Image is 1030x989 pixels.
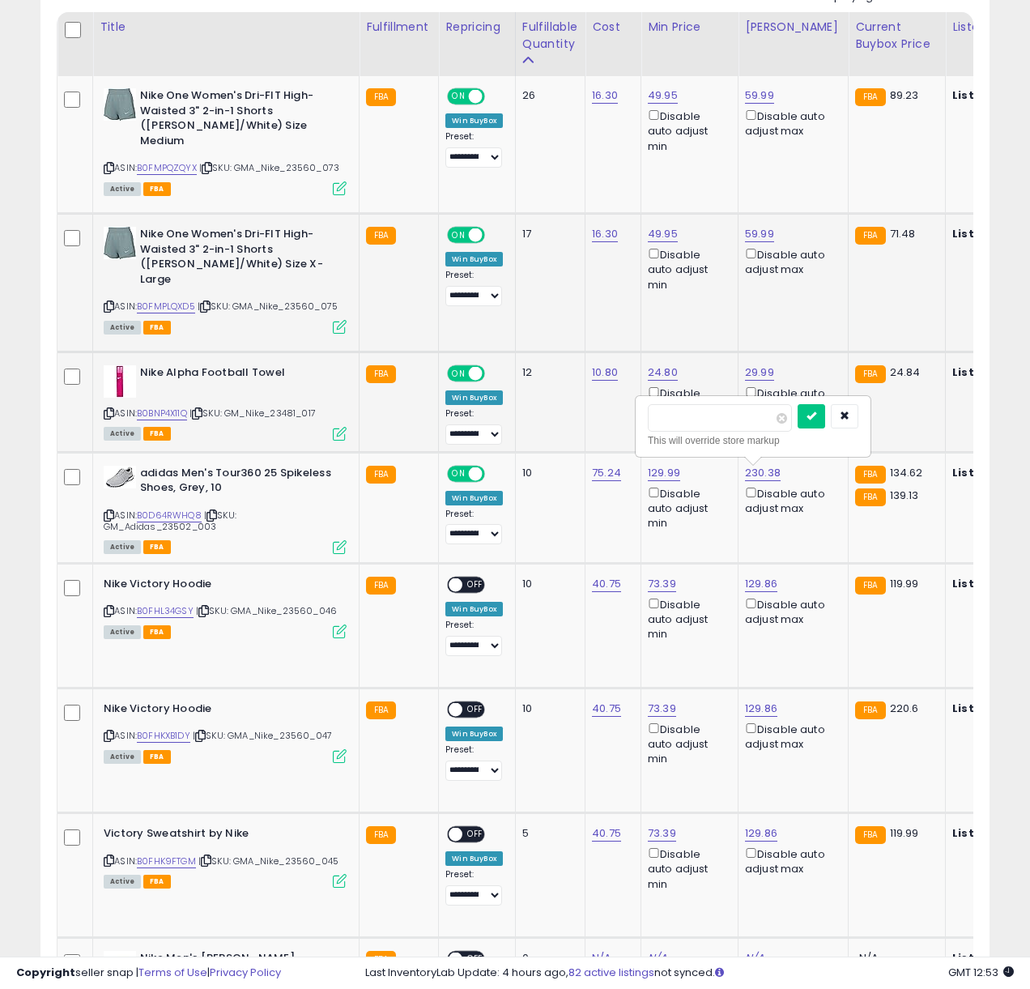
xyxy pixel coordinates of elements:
a: 129.99 [648,465,680,481]
div: This will override store markup [648,433,858,449]
b: Victory Sweatshirt by Nike [104,826,300,846]
div: Disable auto adjust max [745,384,836,416]
a: 59.99 [745,226,774,242]
a: 59.99 [745,87,774,104]
a: 29.99 [745,364,774,381]
a: 40.75 [592,701,621,717]
span: All listings currently available for purchase on Amazon [104,427,141,441]
small: FBA [366,826,396,844]
b: Listed Price: [952,701,1026,716]
small: FBA [855,826,885,844]
span: OFF [463,578,489,591]
div: Fulfillment [366,19,432,36]
a: B0FHL34GSY [137,604,194,618]
div: Fulfillable Quantity [522,19,578,53]
small: FBA [366,227,396,245]
small: FBA [855,227,885,245]
span: All listings currently available for purchase on Amazon [104,875,141,889]
a: 16.30 [592,226,618,242]
b: Listed Price: [952,465,1026,480]
img: 31fy3YImJXL._SL40_.jpg [104,227,136,259]
span: | SKU: GMA_Nike_23560_046 [196,604,337,617]
span: 2025-10-14 12:53 GMT [948,965,1014,980]
a: B0D64RWHQ8 [137,509,202,522]
div: Win BuyBox [445,252,503,266]
div: Disable auto adjust max [745,595,836,627]
b: Listed Price: [952,226,1026,241]
div: ASIN: [104,227,347,332]
a: 49.95 [648,87,678,104]
small: FBA [855,488,885,506]
a: 73.39 [648,701,676,717]
div: Preset: [445,620,503,656]
div: Cost [592,19,634,36]
small: FBA [855,88,885,106]
span: All listings currently available for purchase on Amazon [104,321,141,335]
img: 31+gVlEQDlL._SL40_.jpg [104,365,136,398]
small: FBA [366,88,396,106]
span: All listings currently available for purchase on Amazon [104,625,141,639]
div: 12 [522,365,572,380]
div: Title [100,19,352,36]
a: 129.86 [745,576,777,592]
span: | SKU: GM_Adidas_23502_003 [104,509,236,533]
span: All listings currently available for purchase on Amazon [104,182,141,196]
div: Win BuyBox [445,113,503,128]
span: All listings currently available for purchase on Amazon [104,750,141,764]
div: 10 [522,577,572,591]
div: 17 [522,227,572,241]
div: Disable auto adjust min [648,845,726,892]
span: FBA [143,540,171,554]
div: [PERSON_NAME] [745,19,841,36]
a: 129.86 [745,825,777,842]
a: 40.75 [592,825,621,842]
div: Disable auto adjust max [745,845,836,876]
div: Disable auto adjust min [648,484,726,531]
b: Listed Price: [952,825,1026,841]
small: FBA [366,577,396,595]
a: 49.95 [648,226,678,242]
small: FBA [366,466,396,484]
a: 40.75 [592,576,621,592]
div: Disable auto adjust min [648,720,726,767]
div: Disable auto adjust min [648,245,726,292]
a: 75.24 [592,465,621,481]
div: Win BuyBox [445,851,503,866]
b: Listed Price: [952,364,1026,380]
span: OFF [483,90,509,104]
div: Preset: [445,869,503,906]
small: FBA [855,365,885,383]
div: Disable auto adjust min [648,107,726,154]
div: Win BuyBox [445,727,503,741]
b: Nike Alpha Football Towel [140,365,337,385]
img: 31fy3YImJXL._SL40_.jpg [104,88,136,121]
a: B0BNP4X11Q [137,407,187,420]
small: FBA [855,577,885,595]
span: 134.62 [890,465,923,480]
a: 230.38 [745,465,781,481]
a: 73.39 [648,825,676,842]
span: FBA [143,750,171,764]
span: 24.84 [890,364,921,380]
div: Preset: [445,408,503,445]
span: ON [449,367,469,381]
span: 71.48 [890,226,916,241]
span: ON [449,467,469,480]
b: Nike One Women's Dri-FIT High-Waisted 3" 2-in-1 Shorts ([PERSON_NAME]/White) Size X-Large [140,227,337,291]
span: | SKU: GMA_Nike_23560_045 [198,855,338,868]
span: FBA [143,625,171,639]
span: | SKU: GMA_Nike_23560_047 [193,729,332,742]
div: Last InventoryLab Update: 4 hours ago, not synced. [365,966,1014,981]
span: | SKU: GMA_Nike_23560_075 [198,300,338,313]
span: 139.13 [890,488,919,503]
div: 26 [522,88,572,103]
a: 10.80 [592,364,618,381]
span: 220.6 [890,701,919,716]
div: Current Buybox Price [855,19,938,53]
span: ON [449,228,469,242]
div: Preset: [445,744,503,781]
div: 10 [522,701,572,716]
span: 119.99 [890,576,919,591]
span: 89.23 [890,87,919,103]
span: OFF [463,703,489,717]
